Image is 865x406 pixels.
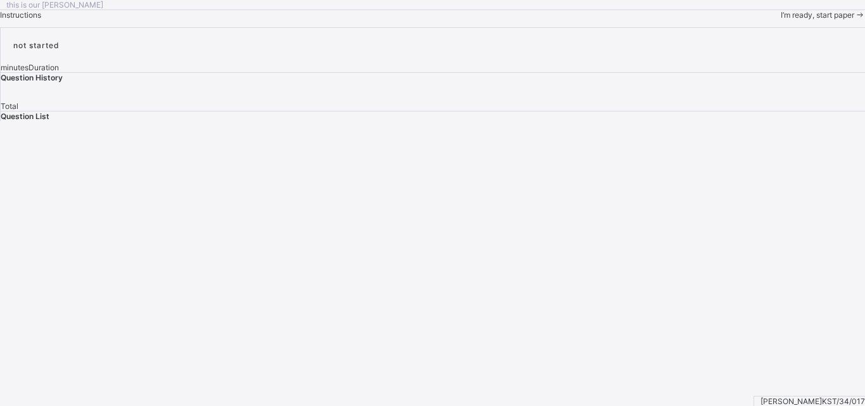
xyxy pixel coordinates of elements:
[1,111,49,121] span: Question List
[781,10,854,20] span: I’m ready, start paper
[1,73,63,82] span: Question History
[1,63,28,72] span: minutes
[13,41,60,50] span: not started
[761,396,822,406] span: [PERSON_NAME]
[1,101,18,111] span: Total
[28,63,59,72] span: Duration
[822,396,865,406] span: KST/34/017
